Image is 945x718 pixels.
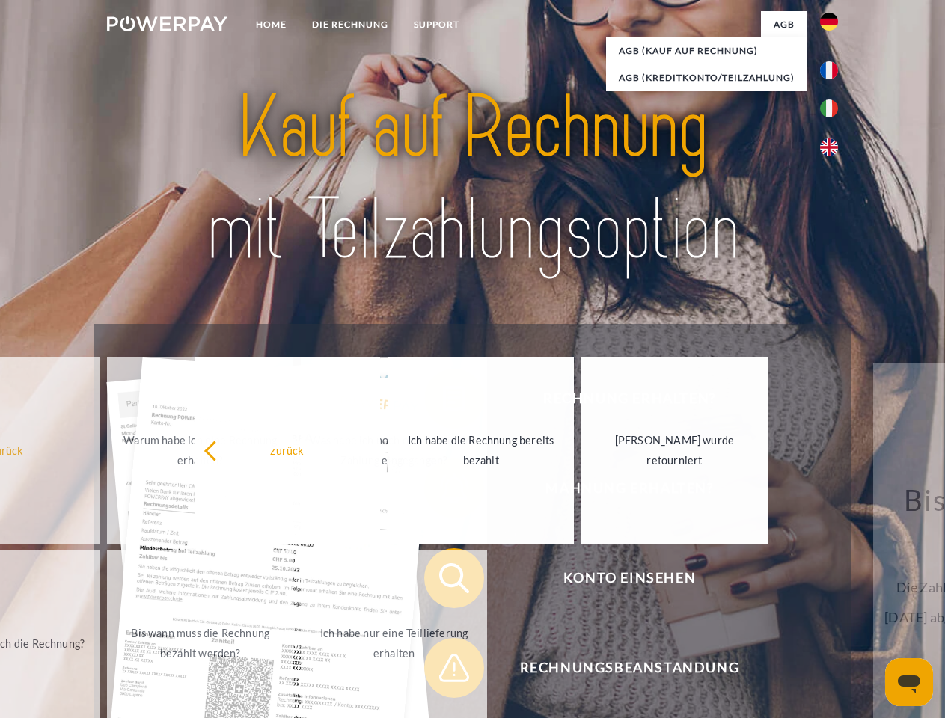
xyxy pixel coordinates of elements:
img: it [820,99,838,117]
a: Home [243,11,299,38]
div: Ich habe die Rechnung bereits bezahlt [397,430,565,470]
img: title-powerpay_de.svg [143,72,802,286]
span: Konto einsehen [446,548,813,608]
div: Warum habe ich eine Rechnung erhalten? [116,430,284,470]
div: Ich habe nur eine Teillieferung erhalten [310,623,478,663]
a: agb [761,11,807,38]
div: zurück [204,440,372,460]
img: en [820,138,838,156]
span: Rechnungsbeanstandung [446,638,813,698]
img: logo-powerpay-white.svg [107,16,227,31]
img: de [820,13,838,31]
a: AGB (Kreditkonto/Teilzahlung) [606,64,807,91]
a: AGB (Kauf auf Rechnung) [606,37,807,64]
img: fr [820,61,838,79]
button: Konto einsehen [424,548,813,608]
div: [PERSON_NAME] wurde retourniert [590,430,759,470]
div: Bis wann muss die Rechnung bezahlt werden? [116,623,284,663]
iframe: Schaltfläche zum Öffnen des Messaging-Fensters [885,658,933,706]
a: DIE RECHNUNG [299,11,401,38]
button: Rechnungsbeanstandung [424,638,813,698]
a: SUPPORT [401,11,472,38]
